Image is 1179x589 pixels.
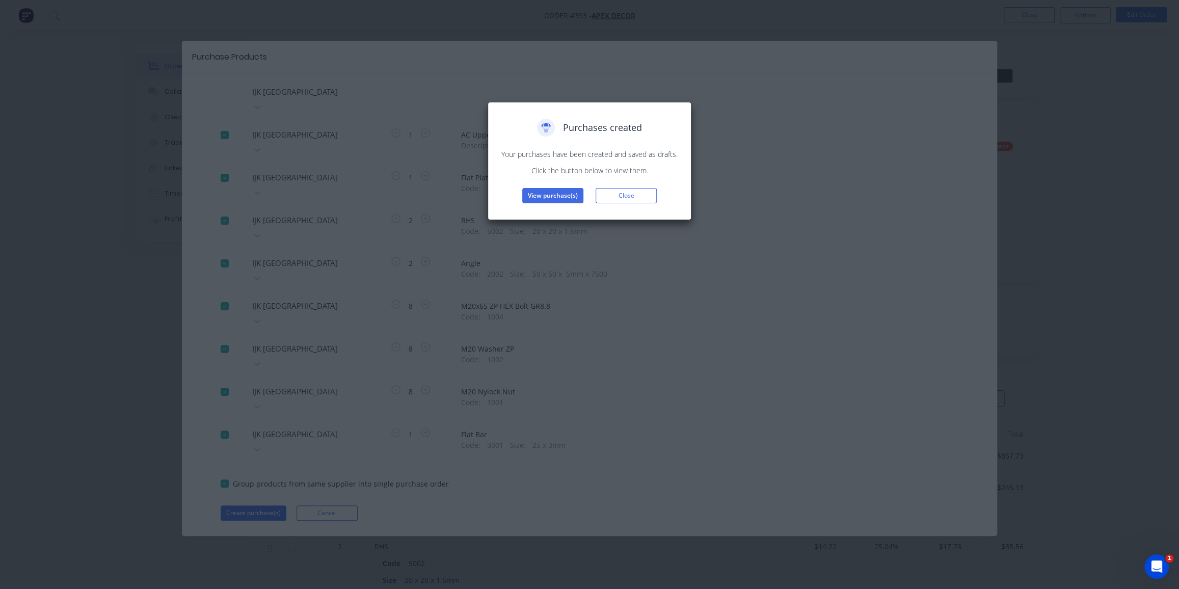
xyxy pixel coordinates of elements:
p: Your purchases have been created and saved as drafts. [498,149,681,159]
iframe: Intercom live chat [1144,554,1169,579]
button: Close [596,188,657,203]
button: View purchase(s) [522,188,583,203]
span: 1 [1165,554,1173,563]
span: Purchases created [563,121,642,135]
p: Click the button below to view them. [498,165,681,176]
